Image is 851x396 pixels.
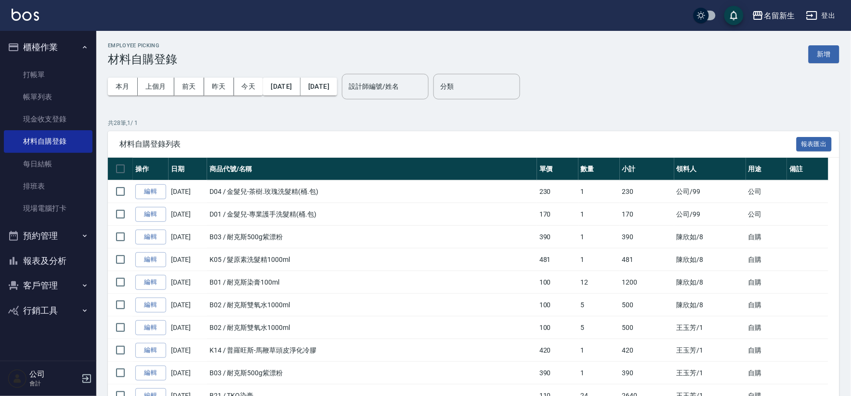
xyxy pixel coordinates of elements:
td: K05 / 髮原素洗髮精1000ml [207,248,537,271]
a: 編輯 [135,252,166,267]
td: 王玉芳 /1 [674,316,746,339]
a: 新增 [809,49,839,58]
a: 報表匯出 [797,139,832,148]
td: 王玉芳 /1 [674,362,746,384]
td: 5 [578,316,620,339]
button: 前天 [174,78,204,96]
button: 櫃檯作業 [4,35,92,60]
a: 編輯 [135,275,166,290]
td: 481 [537,248,578,271]
a: 編輯 [135,230,166,245]
td: B02 / 耐克斯雙氧水1000ml [207,294,537,316]
td: 500 [620,316,674,339]
td: 自購 [746,339,787,362]
td: [DATE] [169,180,207,203]
button: 行銷工具 [4,298,92,323]
th: 小計 [620,158,674,180]
td: B01 / 耐克斯染膏100ml [207,271,537,294]
td: 王玉芳 /1 [674,339,746,362]
td: 1 [578,203,620,226]
td: 170 [537,203,578,226]
button: 名留新生 [748,6,799,26]
button: [DATE] [301,78,337,96]
td: 170 [620,203,674,226]
button: 登出 [802,7,839,25]
h5: 公司 [29,369,79,379]
span: 材料自購登錄列表 [119,139,797,149]
p: 共 28 筆, 1 / 1 [108,119,839,127]
td: [DATE] [169,226,207,248]
td: K14 / 普羅旺斯-馬鞭草頭皮淨化冷膠 [207,339,537,362]
td: 自購 [746,362,787,384]
button: 報表匯出 [797,137,832,152]
a: 編輯 [135,320,166,335]
button: 今天 [234,78,263,96]
td: 自購 [746,226,787,248]
td: 公司 [746,180,787,203]
a: 現場電腦打卡 [4,197,92,219]
td: 390 [620,362,674,384]
a: 現金收支登錄 [4,108,92,130]
td: [DATE] [169,339,207,362]
th: 日期 [169,158,207,180]
td: 420 [537,339,578,362]
a: 帳單列表 [4,86,92,108]
a: 排班表 [4,175,92,197]
td: 481 [620,248,674,271]
td: 100 [537,271,578,294]
td: 陳欣如 /8 [674,248,746,271]
td: [DATE] [169,294,207,316]
button: 上個月 [138,78,174,96]
td: [DATE] [169,271,207,294]
td: 自購 [746,271,787,294]
a: 每日結帳 [4,153,92,175]
button: 新增 [809,45,839,63]
a: 編輯 [135,343,166,358]
td: D01 / 金髮兒-專業護手洗髮精(桶.包) [207,203,537,226]
th: 備註 [787,158,828,180]
td: 390 [537,362,578,384]
h2: Employee Picking [108,42,177,49]
td: [DATE] [169,248,207,271]
td: 1 [578,226,620,248]
td: D04 / 金髮兒-茶樹.玫瑰洗髮精(桶.包) [207,180,537,203]
td: 12 [578,271,620,294]
td: 自購 [746,248,787,271]
td: 公司 /99 [674,180,746,203]
td: 500 [620,294,674,316]
a: 編輯 [135,207,166,222]
button: 報表及分析 [4,248,92,273]
button: 本月 [108,78,138,96]
td: B03 / 耐克斯500g紫漂粉 [207,226,537,248]
td: [DATE] [169,362,207,384]
a: 編輯 [135,184,166,199]
td: 陳欣如 /8 [674,226,746,248]
td: 420 [620,339,674,362]
img: Logo [12,9,39,21]
button: [DATE] [263,78,300,96]
a: 材料自購登錄 [4,130,92,152]
td: 公司 /99 [674,203,746,226]
td: 1200 [620,271,674,294]
td: 陳欣如 /8 [674,294,746,316]
th: 操作 [133,158,169,180]
th: 商品代號/名稱 [207,158,537,180]
button: 昨天 [204,78,234,96]
td: 390 [537,226,578,248]
td: [DATE] [169,203,207,226]
td: 390 [620,226,674,248]
td: 100 [537,316,578,339]
a: 打帳單 [4,64,92,86]
button: save [724,6,744,25]
th: 數量 [578,158,620,180]
p: 會計 [29,379,79,388]
td: 1 [578,248,620,271]
td: 陳欣如 /8 [674,271,746,294]
th: 單價 [537,158,578,180]
a: 編輯 [135,366,166,381]
button: 預約管理 [4,223,92,248]
div: 名留新生 [764,10,795,22]
td: 5 [578,294,620,316]
th: 用途 [746,158,787,180]
td: 自購 [746,294,787,316]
